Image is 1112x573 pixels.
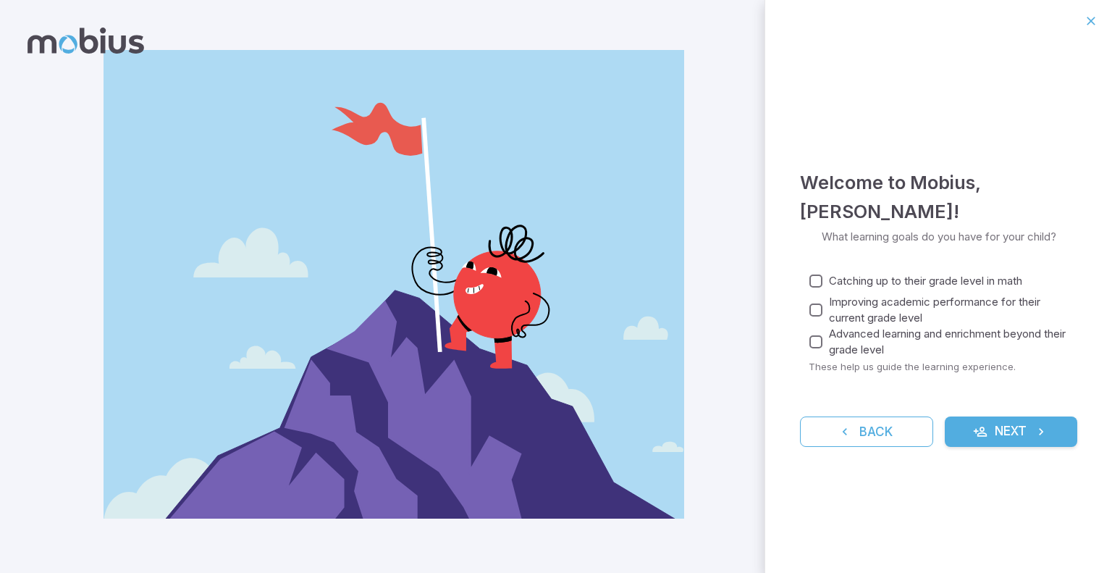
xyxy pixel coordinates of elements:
[945,417,1078,447] button: Next
[104,50,684,519] img: parent_2-illustration
[829,326,1066,358] span: Advanced learning and enrichment beyond their grade level
[829,273,1022,289] span: Catching up to their grade level in math
[800,168,1077,226] h4: Welcome to Mobius , [PERSON_NAME] !
[822,229,1056,245] p: What learning goals do you have for your child?
[800,417,933,447] button: Back
[809,360,1077,373] p: These help us guide the learning experience.
[829,294,1066,326] span: Improving academic performance for their current grade level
